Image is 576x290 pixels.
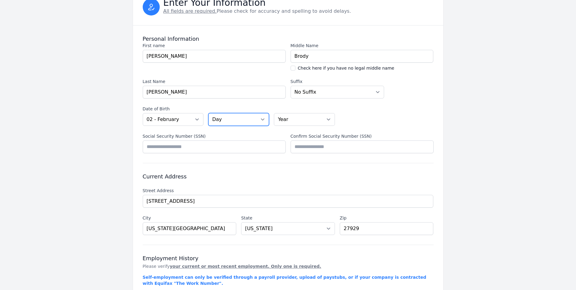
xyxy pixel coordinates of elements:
[143,35,434,43] h3: Personal Information
[143,274,434,286] p: Self-employment can only be verified through a payroll provider, upload of paystubs, or if your c...
[340,215,434,221] label: Zip
[143,50,286,63] input: Enter your first name
[163,8,217,14] u: All fields are required.
[143,43,286,49] label: First name
[143,195,434,208] input: Begin typing an address...
[291,78,384,85] label: Suffix
[291,50,434,63] input: Enter your middle name
[143,188,434,194] label: Street Address
[143,215,237,221] label: City
[143,78,286,85] label: Last Name
[143,264,321,269] span: Please verify
[143,255,434,262] h3: Employment History
[143,173,434,180] h3: Current Address
[143,86,286,98] input: Enter your last name
[291,43,434,49] label: Middle Name
[163,8,351,14] span: Please check for accuracy and spelling to avoid delays.
[241,215,335,221] label: State
[291,133,434,139] label: Confirm Social Security Number (SSN)
[143,133,286,139] label: Social Security Number (SSN)
[170,264,321,269] u: your current or most recent employment. Only one is required.
[143,106,335,112] label: Date of Birth
[298,65,394,71] label: Check here if you have no legal middle name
